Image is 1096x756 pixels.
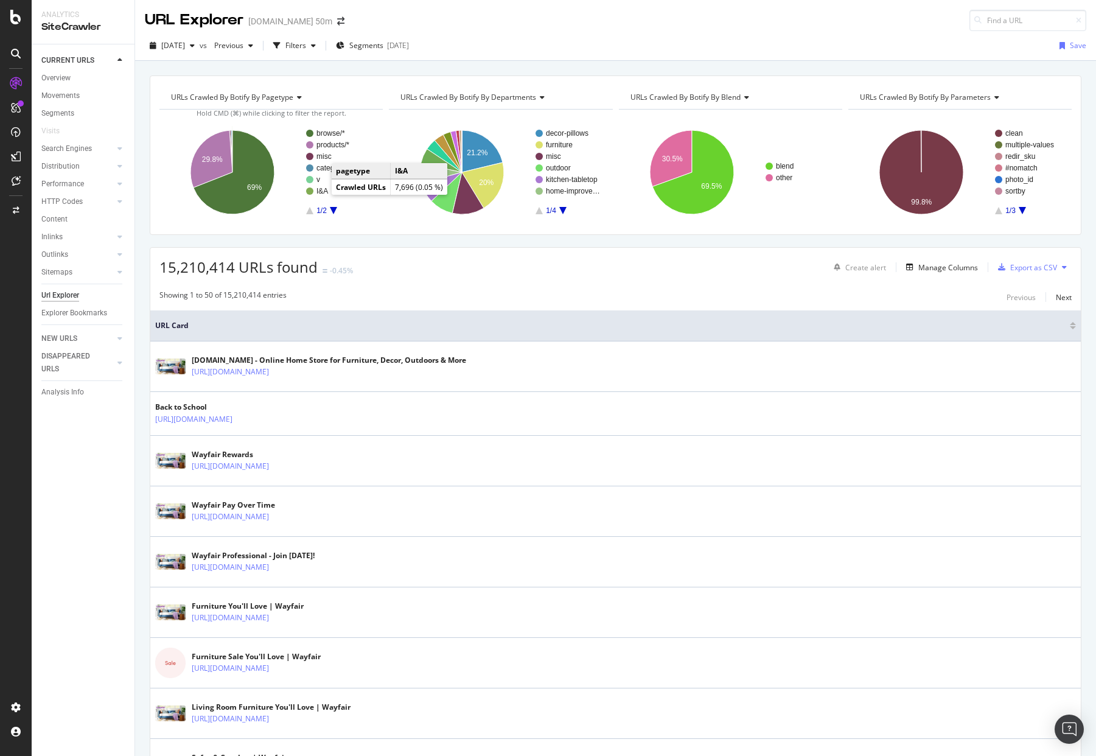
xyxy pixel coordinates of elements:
td: Crawled URLs [332,180,391,195]
button: Next [1056,290,1072,304]
svg: A chart. [619,119,842,225]
span: Hold CMD (⌘) while clicking to filter the report. [197,108,346,117]
img: main image [155,554,186,570]
text: 1/4 [546,206,556,215]
button: Filters [268,36,321,55]
div: Filters [285,40,306,51]
a: DISAPPEARED URLS [41,350,114,376]
text: other [776,173,792,182]
span: URLs Crawled By Botify By departments [400,92,536,102]
div: -0.45% [330,265,353,276]
input: Find a URL [969,10,1086,31]
a: Url Explorer [41,289,126,302]
div: HTTP Codes [41,195,83,208]
text: misc [546,152,561,161]
text: decor-pillows [546,129,588,138]
a: [URL][DOMAIN_NAME] [155,413,232,425]
text: clean [1005,129,1023,138]
div: Sitemaps [41,266,72,279]
div: DISAPPEARED URLS [41,350,103,376]
a: Visits [41,125,72,138]
text: 99.8% [911,198,932,206]
a: Search Engines [41,142,114,155]
a: [URL][DOMAIN_NAME] [192,511,269,523]
a: [URL][DOMAIN_NAME] [192,713,269,725]
div: Inlinks [41,231,63,243]
div: arrow-right-arrow-left [337,17,344,26]
div: NEW URLS [41,332,77,345]
div: Url Explorer [41,289,79,302]
a: Outlinks [41,248,114,261]
div: Wayfair Rewards [192,449,322,460]
div: Analytics [41,10,125,20]
div: Living Room Furniture You'll Love | Wayfair [192,702,351,713]
button: [DATE] [145,36,200,55]
a: [URL][DOMAIN_NAME] [192,612,269,624]
text: 69.5% [701,182,722,191]
div: Outlinks [41,248,68,261]
text: browse/* [316,129,345,138]
button: Manage Columns [901,260,978,275]
a: CURRENT URLS [41,54,114,67]
button: Create alert [829,257,886,277]
div: Performance [41,178,84,191]
div: Create alert [845,262,886,273]
div: A chart. [389,119,612,225]
span: Previous [209,40,243,51]
span: URLs Crawled By Botify By blend [630,92,741,102]
a: [URL][DOMAIN_NAME] [192,460,269,472]
a: Distribution [41,160,114,173]
span: vs [200,40,209,51]
text: 1/2 [316,206,327,215]
text: photo_id [1005,175,1033,184]
h4: URLs Crawled By Botify By parameters [857,88,1061,107]
span: URLs Crawled By Botify By parameters [860,92,991,102]
div: [DOMAIN_NAME] - Online Home Store for Furniture, Decor, Outdoors & More [192,355,466,366]
svg: A chart. [159,119,383,225]
img: main image [155,359,186,374]
button: Previous [209,36,258,55]
text: 1/3 [1005,206,1016,215]
h4: URLs Crawled By Botify By blend [628,88,831,107]
div: Explorer Bookmarks [41,307,107,320]
a: NEW URLS [41,332,114,345]
div: Furniture You'll Love | Wayfair [192,601,322,612]
div: [DOMAIN_NAME] 50m [248,15,332,27]
div: Export as CSV [1010,262,1057,273]
div: Overview [41,72,71,85]
button: Save [1055,36,1086,55]
div: Furniture Sale You'll Love | Wayfair [192,651,322,662]
text: v [316,175,320,184]
div: Open Intercom Messenger [1055,715,1084,744]
text: outdoor [546,164,571,172]
a: Analysis Info [41,386,126,399]
a: Movements [41,89,126,102]
text: home-improve… [546,187,600,195]
text: 29.8% [202,155,223,164]
text: products/* [316,141,349,149]
button: Segments[DATE] [331,36,414,55]
div: Wayfair Professional - Join [DATE]! [192,550,322,561]
img: main image [155,503,186,519]
div: Search Engines [41,142,92,155]
div: Content [41,213,68,226]
text: furniture [546,141,573,149]
div: Movements [41,89,80,102]
div: Previous [1007,292,1036,303]
span: URLs Crawled By Botify By pagetype [171,92,293,102]
a: [URL][DOMAIN_NAME] [192,561,269,573]
text: #nomatch [1005,164,1038,172]
button: Export as CSV [993,257,1057,277]
div: Distribution [41,160,80,173]
a: Performance [41,178,114,191]
button: Previous [1007,290,1036,304]
text: I&A [316,187,328,195]
img: main image [155,604,186,620]
text: 30.5% [661,155,682,163]
div: CURRENT URLS [41,54,94,67]
div: Save [1070,40,1086,51]
svg: A chart. [848,119,1072,225]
